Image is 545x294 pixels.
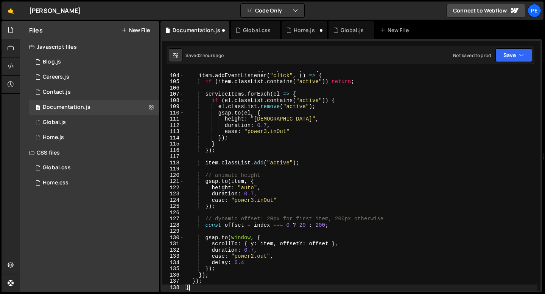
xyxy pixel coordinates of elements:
[294,26,315,34] div: Home.js
[2,2,20,20] a: 🤙
[173,26,220,34] div: Documentation.js
[162,260,184,266] div: 134
[162,116,184,122] div: 111
[495,48,532,62] button: Save
[162,172,184,179] div: 120
[36,105,40,111] span: 0
[29,130,159,145] div: 17084/47047.js
[43,179,69,186] div: Home.css
[162,97,184,104] div: 108
[162,85,184,91] div: 106
[162,222,184,229] div: 128
[121,27,150,33] button: New File
[29,160,159,175] div: 17084/47050.css
[29,85,159,100] div: 17084/47191.js
[29,6,81,15] div: [PERSON_NAME]
[162,178,184,185] div: 121
[162,203,184,210] div: 125
[162,135,184,141] div: 114
[162,73,184,79] div: 104
[162,141,184,147] div: 115
[162,278,184,285] div: 137
[447,4,525,17] a: Connect to Webflow
[162,166,184,172] div: 119
[243,26,271,34] div: Global.css
[162,247,184,254] div: 132
[162,235,184,241] div: 130
[162,153,184,160] div: 117
[29,115,159,130] div: 17084/47048.js
[162,110,184,116] div: 110
[29,70,159,85] div: 17084/47187.js
[29,175,159,190] div: 17084/47049.css
[43,119,66,126] div: Global.js
[162,104,184,110] div: 109
[162,91,184,97] div: 107
[162,210,184,216] div: 126
[29,54,159,70] div: 17084/47211.js
[162,272,184,279] div: 136
[162,253,184,260] div: 133
[162,79,184,85] div: 105
[162,285,184,291] div: 138
[199,52,224,59] div: 2 hours ago
[20,145,159,160] div: CSS files
[162,216,184,222] div: 127
[43,89,71,96] div: Contact.js
[185,52,224,59] div: Saved
[162,128,184,135] div: 113
[20,39,159,54] div: Javascript files
[43,164,71,171] div: Global.css
[29,100,159,115] div: 17084/47227.js
[162,191,184,197] div: 123
[162,160,184,166] div: 118
[43,104,90,111] div: Documentation.js
[241,4,304,17] button: Code Only
[162,228,184,235] div: 129
[162,185,184,191] div: 122
[528,4,541,17] a: Pe
[43,59,61,65] div: Blog.js
[43,74,69,80] div: Careers.js
[341,26,364,34] div: Global.js
[162,241,184,247] div: 131
[162,197,184,204] div: 124
[162,147,184,154] div: 116
[43,134,64,141] div: Home.js
[453,52,491,59] div: Not saved to prod
[162,266,184,272] div: 135
[29,26,43,34] h2: Files
[162,122,184,129] div: 112
[380,26,412,34] div: New File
